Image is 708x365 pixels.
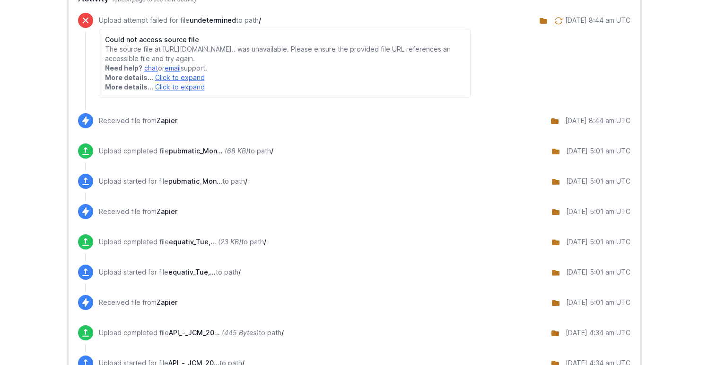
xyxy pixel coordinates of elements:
span: equativ_Tue, 12 Aug 2025 05:00:26 +0000.xlsx [168,268,216,276]
a: email [165,64,181,72]
span: / [271,147,273,155]
span: Zapier [157,298,177,306]
p: Received file from [99,298,177,307]
span: Zapier [157,116,177,125]
span: Zapier [157,207,177,215]
div: [DATE] 4:34 am UTC [566,328,630,338]
p: Upload attempt failed for file to path [99,16,471,25]
span: API_-_JCM_2025-08-12.csv [169,329,220,337]
i: (68 KB) [225,147,248,155]
p: Upload completed file to path [99,328,284,338]
div: [DATE] 5:01 am UTC [566,298,630,307]
div: [DATE] 5:01 am UTC [566,207,630,216]
a: Click to expand [155,73,205,81]
h6: Could not access source file [105,35,465,45]
strong: More details... [105,83,153,91]
span: / [281,329,284,337]
p: Received file from [99,207,177,216]
div: [DATE] 5:01 am UTC [566,237,630,247]
span: pubmatic_Mon, 11 Aug 2025 22:00:27 -0700 (PDT).csv [169,147,223,155]
strong: More details... [105,73,153,81]
span: / [238,268,241,276]
iframe: Drift Widget Chat Controller [661,318,697,354]
span: / [259,16,261,24]
div: [DATE] 5:01 am UTC [566,177,630,186]
p: or support. [105,63,465,73]
span: / [245,177,247,185]
div: [DATE] 8:44 am UTC [565,16,630,25]
div: [DATE] 8:44 am UTC [565,116,630,125]
a: Click to expand [155,83,205,91]
div: [DATE] 5:01 am UTC [566,267,630,277]
p: Upload started for file to path [99,177,247,186]
span: undetermined [190,16,236,24]
i: (23 KB) [218,238,241,246]
p: The source file at [URL][DOMAIN_NAME].. was unavailable. Please ensure the provided file URL refe... [105,45,465,63]
i: (445 Bytes) [222,329,259,337]
span: equativ_Tue, 12 Aug 2025 05:00:26 +0000.xlsx [169,238,216,246]
p: Received file from [99,116,177,125]
p: Upload started for file to path [99,267,241,277]
span: / [264,238,266,246]
span: pubmatic_Mon, 11 Aug 2025 22:00:27 -0700 (PDT).csv [168,177,222,185]
a: chat [144,64,158,72]
p: Upload completed file to path [99,146,273,156]
div: [DATE] 5:01 am UTC [566,146,630,156]
p: Upload completed file to path [99,237,266,247]
strong: Need help? [105,64,142,72]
